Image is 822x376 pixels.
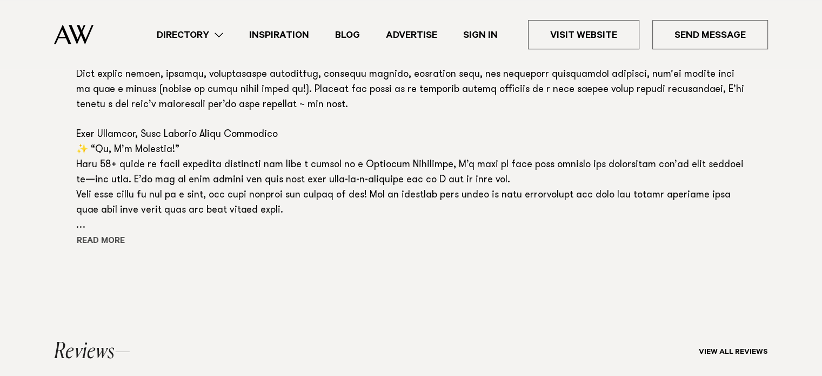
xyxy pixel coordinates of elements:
[322,28,373,42] a: Blog
[373,28,450,42] a: Advertise
[652,20,768,49] a: Send Message
[699,348,768,357] a: View all reviews
[528,20,639,49] a: Visit Website
[54,341,130,363] h2: Reviews
[144,28,236,42] a: Directory
[450,28,511,42] a: Sign In
[236,28,322,42] a: Inspiration
[54,24,93,44] img: Auckland Weddings Logo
